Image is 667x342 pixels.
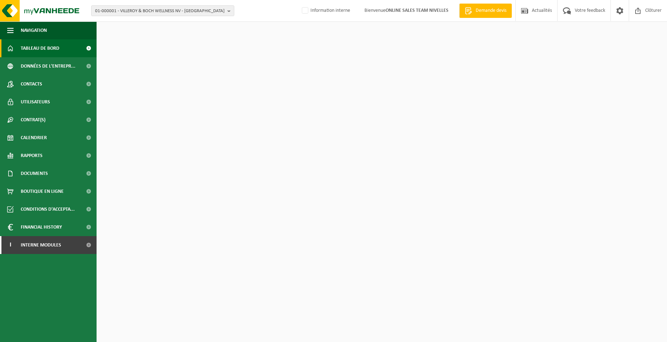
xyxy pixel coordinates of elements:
[21,111,45,129] span: Contrat(s)
[459,4,512,18] a: Demande devis
[91,5,234,16] button: 01-000001 - VILLEROY & BOCH WELLNESS NV - [GEOGRAPHIC_DATA]
[21,57,75,75] span: Données de l'entrepr...
[21,218,62,236] span: Financial History
[386,8,448,13] strong: ONLINE SALES TEAM NIVELLES
[21,21,47,39] span: Navigation
[21,75,42,93] span: Contacts
[7,236,14,254] span: I
[21,39,59,57] span: Tableau de bord
[300,5,350,16] label: Information interne
[21,236,61,254] span: Interne modules
[21,129,47,147] span: Calendrier
[21,200,75,218] span: Conditions d'accepta...
[474,7,508,14] span: Demande devis
[21,93,50,111] span: Utilisateurs
[95,6,225,16] span: 01-000001 - VILLEROY & BOCH WELLNESS NV - [GEOGRAPHIC_DATA]
[21,182,64,200] span: Boutique en ligne
[21,147,43,165] span: Rapports
[21,165,48,182] span: Documents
